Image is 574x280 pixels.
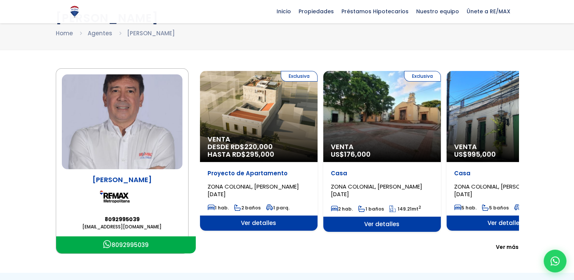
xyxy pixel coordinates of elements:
[404,71,441,82] span: Exclusiva
[398,206,412,212] span: 149.21
[200,216,318,231] span: Ver detalles
[62,175,182,184] p: [PERSON_NAME]
[62,216,182,223] a: 8092995039
[454,170,557,177] p: Casa
[389,206,421,212] span: mt
[344,149,371,159] span: 176,000
[295,6,338,17] span: Propiedades
[99,184,145,209] img: Remax Metropolitana
[463,6,514,17] span: Únete a RE/MAX
[208,204,229,211] span: 1 hab.
[331,170,433,177] p: Casa
[244,142,273,151] span: 220,000
[331,149,371,159] span: US$
[447,71,564,231] div: 3 / 16
[454,149,496,159] span: US$
[88,29,112,37] a: Agentes
[246,149,274,159] span: 295,000
[127,28,175,38] li: [PERSON_NAME]
[447,71,564,231] a: Venta US$995,000 Casa ZONA COLONIAL, [PERSON_NAME][DATE] 5 hab. 5 baños 1 parq. Ver detalles
[454,204,476,211] span: 5 hab.
[323,71,441,232] a: Exclusiva Venta US$176,000 Casa ZONA COLONIAL, [PERSON_NAME][DATE] 2 hab. 1 baños 149.21mt2 Ver d...
[331,143,433,151] span: Venta
[208,143,310,158] span: DESDE RD$
[323,71,441,232] div: 2 / 16
[454,182,546,198] span: ZONA COLONIAL, [PERSON_NAME][DATE]
[200,71,318,231] div: 1 / 16
[234,204,261,211] span: 2 baños
[412,6,463,17] span: Nuestro equipo
[338,6,412,17] span: Préstamos Hipotecarios
[281,71,318,82] span: Exclusiva
[467,149,496,159] span: 995,000
[56,11,519,25] h1: [PERSON_NAME]
[208,151,310,158] span: HASTA RD$
[56,236,196,253] a: Icono Whatsapp8092995039
[56,29,73,37] a: Home
[208,182,299,198] span: ZONA COLONIAL, [PERSON_NAME][DATE]
[454,143,557,151] span: Venta
[68,5,81,18] img: Logo de REMAX
[496,243,519,251] span: Ver más
[208,135,310,143] span: Venta
[514,204,538,211] span: 1 parq.
[273,6,295,17] span: Inicio
[200,71,318,231] a: Exclusiva Venta DESDE RD$220,000 HASTA RD$295,000 Proyecto de Apartamento ZONA COLONIAL, [PERSON_...
[418,204,421,210] sup: 2
[62,223,182,231] a: [EMAIL_ADDRESS][DOMAIN_NAME]
[208,170,310,177] p: Proyecto de Apartamento
[103,240,112,249] img: Icono Whatsapp
[447,216,564,231] span: Ver detalles
[331,206,353,212] span: 2 hab.
[62,74,182,169] img: Roberto Paulino
[323,217,441,232] span: Ver detalles
[331,182,422,198] span: ZONA COLONIAL, [PERSON_NAME][DATE]
[482,204,509,211] span: 5 baños
[266,204,289,211] span: 1 parq.
[358,206,384,212] span: 1 baños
